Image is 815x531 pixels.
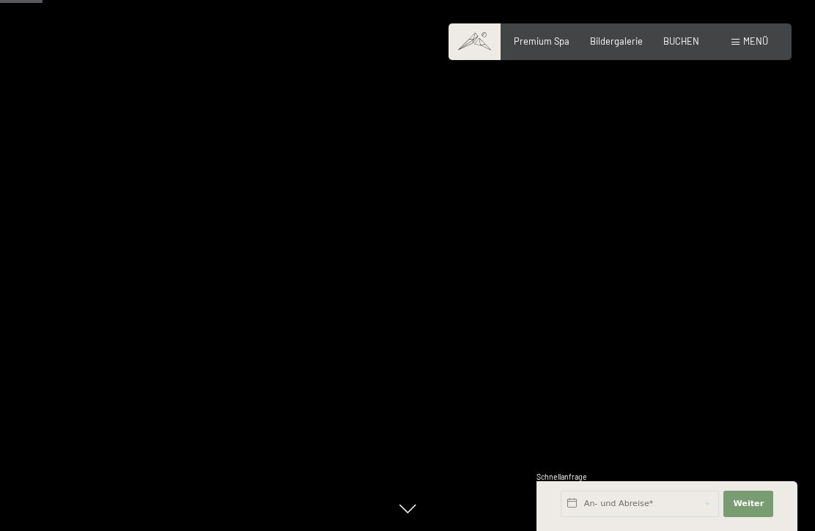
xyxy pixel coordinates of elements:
[590,35,643,47] a: Bildergalerie
[723,491,773,517] button: Weiter
[743,35,768,47] span: Menü
[536,472,587,481] span: Schnellanfrage
[733,498,764,510] span: Weiter
[514,35,569,47] a: Premium Spa
[663,35,699,47] a: BUCHEN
